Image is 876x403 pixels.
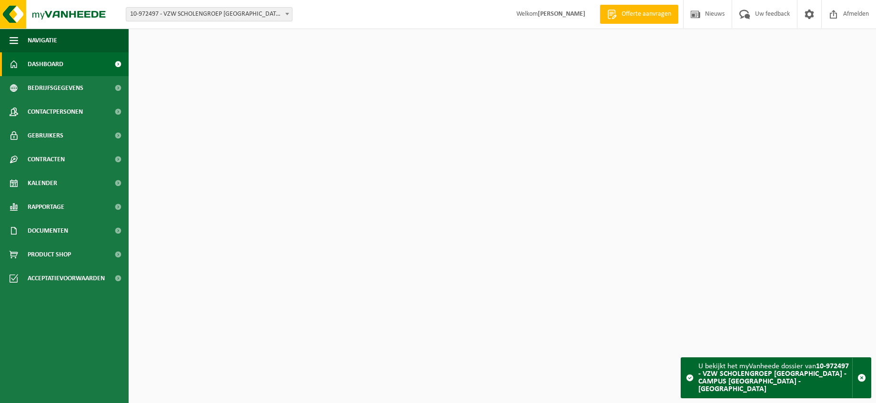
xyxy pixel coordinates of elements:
span: Product Shop [28,243,71,266]
strong: [PERSON_NAME] [538,10,585,18]
span: Rapportage [28,195,64,219]
span: Gebruikers [28,124,63,147]
span: Offerte aanvragen [619,10,674,19]
span: Contactpersonen [28,100,83,124]
strong: 10-972497 - VZW SCHOLENGROEP [GEOGRAPHIC_DATA] - CAMPUS [GEOGRAPHIC_DATA] - [GEOGRAPHIC_DATA] [698,363,849,393]
span: 10-972497 - VZW SCHOLENGROEP SINT-MICHIEL - CAMPUS BARNUM - ROESELARE [126,8,292,21]
a: Offerte aanvragen [600,5,678,24]
span: Navigatie [28,29,57,52]
span: Kalender [28,171,57,195]
span: 10-972497 - VZW SCHOLENGROEP SINT-MICHIEL - CAMPUS BARNUM - ROESELARE [126,7,292,21]
span: Acceptatievoorwaarden [28,266,105,290]
span: Contracten [28,147,65,171]
span: Documenten [28,219,68,243]
span: Dashboard [28,52,63,76]
span: Bedrijfsgegevens [28,76,83,100]
div: U bekijkt het myVanheede dossier van [698,358,852,398]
